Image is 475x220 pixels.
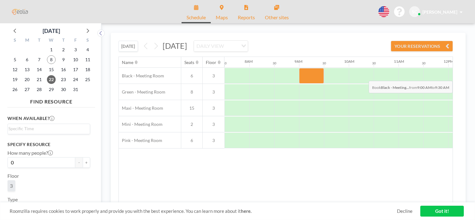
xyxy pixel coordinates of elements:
[81,37,94,45] div: S
[203,121,224,127] span: 3
[226,42,237,50] input: Search for option
[181,121,202,127] span: 2
[194,41,248,51] div: Search for option
[206,60,216,65] div: Floor
[10,208,397,214] span: Roomzilla requires cookies to work properly and provide you with the best experience. You can lea...
[59,75,68,84] span: Thursday, October 23, 2025
[372,61,376,65] div: 30
[422,61,426,65] div: 30
[47,55,56,64] span: Wednesday, October 8, 2025
[294,59,302,64] div: 9AM
[223,61,227,65] div: 30
[381,85,409,90] b: Black - Meeting...
[273,61,276,65] div: 30
[119,138,162,143] span: Pink - Meeting Room
[444,59,454,64] div: 12PM
[10,183,13,189] span: 3
[59,85,68,94] span: Thursday, October 30, 2025
[83,157,90,168] button: +
[322,61,326,65] div: 30
[47,65,56,74] span: Wednesday, October 15, 2025
[35,65,44,74] span: Tuesday, October 14, 2025
[118,41,138,52] button: [DATE]
[119,121,163,127] span: Mini - Meeting Room
[422,9,457,15] span: [PERSON_NAME]
[83,45,92,54] span: Saturday, October 4, 2025
[11,75,19,84] span: Sunday, October 19, 2025
[7,196,18,203] label: Type
[8,125,86,132] input: Search for option
[35,85,44,94] span: Tuesday, October 28, 2025
[181,138,202,143] span: 6
[265,15,289,20] span: Other sites
[181,89,202,95] span: 8
[163,41,187,50] span: [DATE]
[391,41,453,52] button: YOUR RESERVATIONS
[47,85,56,94] span: Wednesday, October 29, 2025
[71,75,80,84] span: Friday, October 24, 2025
[33,37,45,45] div: T
[8,124,90,133] div: Search for option
[11,65,19,74] span: Sunday, October 12, 2025
[203,89,224,95] span: 3
[47,75,56,84] span: Wednesday, October 22, 2025
[122,60,133,65] div: Name
[7,173,19,179] label: Floor
[245,59,253,64] div: 8AM
[59,65,68,74] span: Thursday, October 16, 2025
[216,15,228,20] span: Maps
[394,59,404,64] div: 11AM
[83,65,92,74] span: Saturday, October 18, 2025
[181,73,202,79] span: 6
[59,55,68,64] span: Thursday, October 9, 2025
[45,37,58,45] div: W
[71,85,80,94] span: Friday, October 31, 2025
[71,45,80,54] span: Friday, October 3, 2025
[119,73,164,79] span: Black - Meeting Room
[9,37,21,45] div: S
[57,37,69,45] div: T
[69,37,81,45] div: F
[23,85,31,94] span: Monday, October 27, 2025
[35,75,44,84] span: Tuesday, October 21, 2025
[75,157,83,168] button: -
[23,75,31,84] span: Monday, October 20, 2025
[59,45,68,54] span: Thursday, October 2, 2025
[11,55,19,64] span: Sunday, October 5, 2025
[397,208,413,214] a: Decline
[184,60,194,65] div: Seats
[344,59,354,64] div: 10AM
[417,85,431,90] b: 9:00 AM
[43,26,60,35] div: [DATE]
[47,45,56,54] span: Wednesday, October 1, 2025
[203,105,224,111] span: 3
[21,37,33,45] div: M
[203,138,224,143] span: 3
[241,208,251,214] a: here.
[181,105,202,111] span: 15
[35,55,44,64] span: Tuesday, October 7, 2025
[203,73,224,79] span: 3
[119,89,165,95] span: Green - Meeting Room
[83,55,92,64] span: Saturday, October 11, 2025
[10,6,30,18] img: organization-logo
[7,96,95,105] h4: FIND RESOURCE
[187,15,206,20] span: Schedule
[71,65,80,74] span: Friday, October 17, 2025
[238,15,255,20] span: Reports
[11,85,19,94] span: Sunday, October 26, 2025
[23,65,31,74] span: Monday, October 13, 2025
[119,105,163,111] span: Maxi - Meeting Room
[7,142,90,147] h3: Specify resource
[195,42,225,50] span: DAILY VIEW
[412,9,417,15] span: SC
[83,75,92,84] span: Saturday, October 25, 2025
[369,81,453,93] span: Book from to
[435,85,449,90] b: 9:30 AM
[420,206,464,217] a: Got it!
[23,55,31,64] span: Monday, October 6, 2025
[71,55,80,64] span: Friday, October 10, 2025
[7,150,53,156] label: How many people?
